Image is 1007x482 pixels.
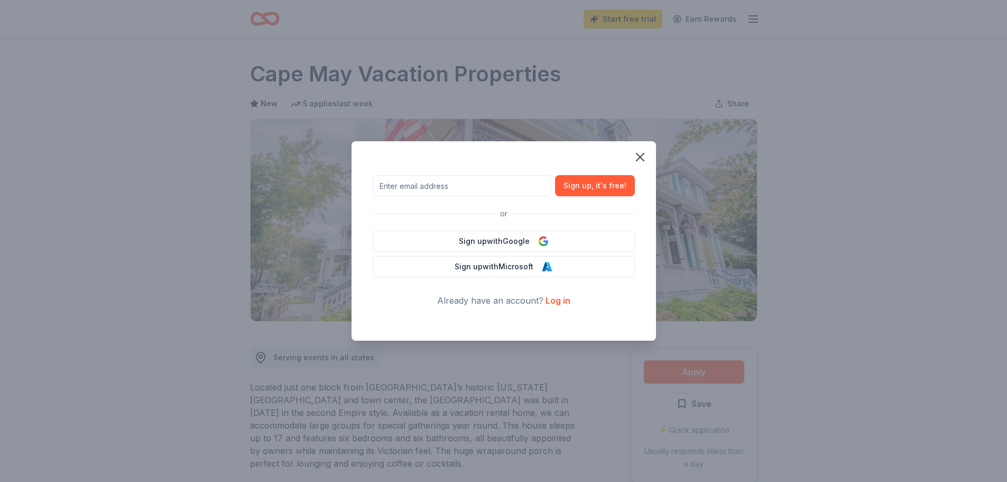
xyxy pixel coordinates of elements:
[373,231,635,252] button: Sign upwithGoogle
[437,295,543,306] span: Already have an account?
[373,175,551,196] input: Enter email address
[592,179,626,192] span: , it ' s free!
[555,175,635,196] button: Sign up, it's free!
[542,261,552,272] img: Microsoft Logo
[496,207,512,220] span: or
[373,256,635,277] button: Sign upwithMicrosoft
[538,236,549,247] img: Google Logo
[546,295,570,306] a: Log in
